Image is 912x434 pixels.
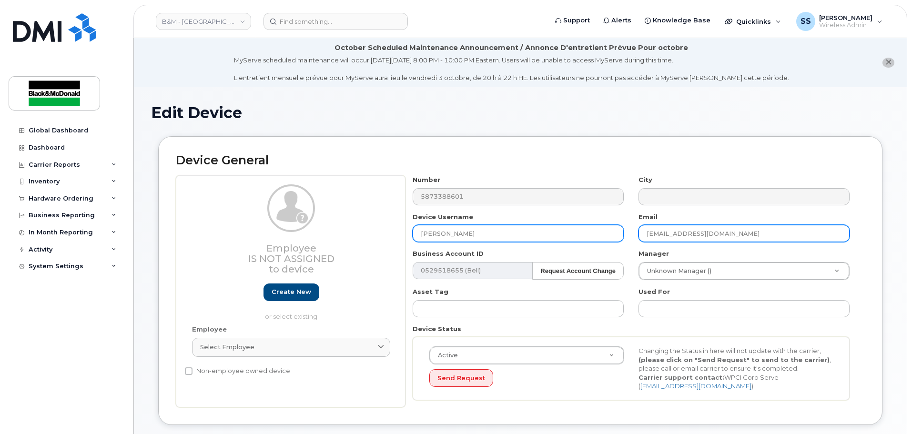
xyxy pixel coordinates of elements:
[639,262,849,280] a: Unknown Manager ()
[413,324,461,333] label: Device Status
[640,382,751,390] a: [EMAIL_ADDRESS][DOMAIN_NAME]
[248,253,334,264] span: Is not assigned
[192,312,390,321] p: or select existing
[200,343,254,352] span: Select employee
[430,347,624,364] a: Active
[413,287,448,296] label: Asset Tag
[631,346,841,391] div: Changing the Status in here will not update with the carrier, , please call or email carrier to e...
[432,351,458,360] span: Active
[638,249,669,258] label: Manager
[192,243,390,274] h3: Employee
[413,175,440,184] label: Number
[185,365,290,377] label: Non-employee owned device
[234,56,789,82] div: MyServe scheduled maintenance will occur [DATE][DATE] 8:00 PM - 10:00 PM Eastern. Users will be u...
[882,58,894,68] button: close notification
[638,356,830,363] strong: (please click on "Send Request" to send to the carrier)
[638,373,724,381] strong: Carrier support contact:
[641,267,711,275] span: Unknown Manager ()
[532,262,624,280] button: Request Account Change
[429,369,493,387] button: Send Request
[185,367,193,375] input: Non-employee owned device
[263,283,319,301] a: Create new
[540,267,616,274] strong: Request Account Change
[151,104,890,121] h1: Edit Device
[413,212,473,222] label: Device Username
[638,287,670,296] label: Used For
[176,154,865,167] h2: Device General
[638,212,658,222] label: Email
[269,263,314,275] span: to device
[413,249,484,258] label: Business Account ID
[334,43,688,53] div: October Scheduled Maintenance Announcement / Annonce D'entretient Prévue Pour octobre
[192,325,227,334] label: Employee
[192,338,390,357] a: Select employee
[638,175,652,184] label: City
